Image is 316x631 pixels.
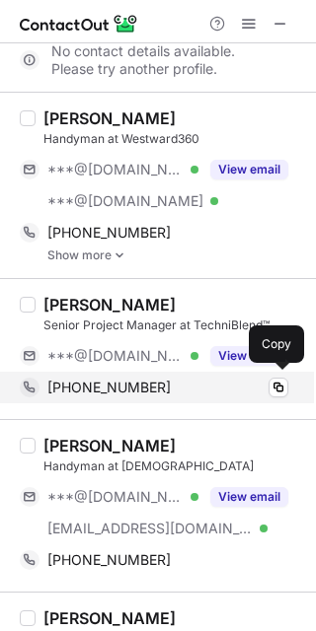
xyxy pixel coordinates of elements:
[47,488,184,506] span: ***@[DOMAIN_NAME]
[47,379,171,396] span: [PHONE_NUMBER]
[47,161,184,178] span: ***@[DOMAIN_NAME]
[47,248,304,262] a: Show more
[43,130,304,148] div: Handyman at Westward360
[20,44,304,76] div: No contact details available. Please try another profile.
[47,192,203,210] span: ***@[DOMAIN_NAME]
[47,551,171,569] span: [PHONE_NUMBER]
[20,12,138,35] img: ContactOut v5.3.10
[210,160,288,179] button: Reveal Button
[210,487,288,507] button: Reveal Button
[47,520,253,537] span: [EMAIL_ADDRESS][DOMAIN_NAME]
[114,248,125,262] img: -
[43,436,176,456] div: [PERSON_NAME]
[210,346,288,366] button: Reveal Button
[43,457,304,475] div: Handyman at [DEMOGRAPHIC_DATA]
[47,347,184,365] span: ***@[DOMAIN_NAME]
[43,316,304,334] div: Senior Project Manager at TechniBlend™
[43,108,176,128] div: [PERSON_NAME]
[43,295,176,315] div: [PERSON_NAME]
[43,608,176,628] div: [PERSON_NAME]
[47,224,171,242] span: [PHONE_NUMBER]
